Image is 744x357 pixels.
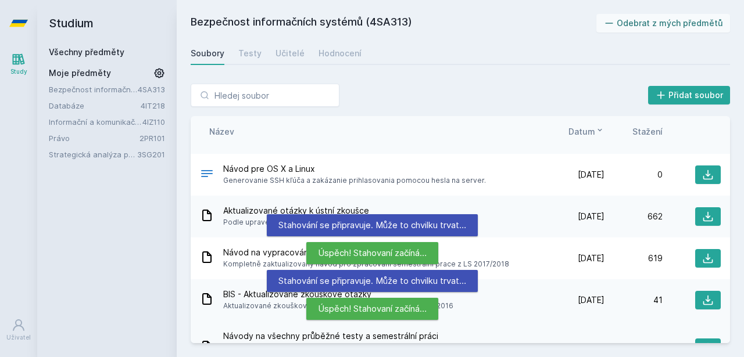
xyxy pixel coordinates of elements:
[191,84,339,107] input: Hledej soubor
[49,149,137,160] a: Strategická analýza pro informatiky a statistiky
[306,298,438,320] div: Úspěch! Stahovaní začíná…
[209,125,234,138] button: Název
[578,294,604,306] span: [DATE]
[578,211,604,222] span: [DATE]
[604,342,663,354] div: 974
[578,253,604,264] span: [DATE]
[238,48,262,59] div: Testy
[267,270,478,292] div: Stahování se připravuje. Může to chvilku trvat…
[2,312,35,348] a: Uživatel
[10,67,27,76] div: Study
[632,125,663,138] button: Stažení
[578,169,604,181] span: [DATE]
[319,42,362,65] a: Hodnocení
[49,100,141,111] a: Databáze
[49,67,111,79] span: Moje předměty
[223,247,509,258] span: Návod na vypracování semestrální práce
[604,169,663,181] div: 0
[191,14,596,33] h2: Bezpečnost informačních systémů (4SA313)
[648,86,731,104] button: Přidat soubor
[49,47,124,57] a: Všechny předměty
[276,42,305,65] a: Učitelé
[49,132,139,144] a: Právo
[6,333,31,342] div: Uživatel
[223,163,486,175] span: Návod pre OS X a Linux
[223,175,486,186] span: Generovanie SSH kľúča a zakázanie prihlasovania pomocou hesla na server.
[137,150,165,159] a: 3SG201
[141,101,165,110] a: 4IT218
[568,125,604,138] button: Datum
[139,134,165,143] a: 2PR101
[276,48,305,59] div: Učitelé
[604,211,663,222] div: 662
[604,253,663,264] div: 619
[238,42,262,65] a: Testy
[223,300,453,312] span: Aktualizované zkouškové otázky i s podotázkami pro ZS2015/2016
[138,85,165,94] a: 4SA313
[319,48,362,59] div: Hodnocení
[604,294,663,306] div: 41
[200,167,214,183] div: .DOCX
[267,214,478,236] div: Stahování se připravuje. Může to chvilku trvat…
[223,205,369,217] span: Aktualizované otázky k ústní zkoušce
[2,46,35,82] a: Study
[568,125,595,138] span: Datum
[191,48,224,59] div: Soubory
[142,117,165,127] a: 4IZ110
[306,242,438,264] div: Úspěch! Stahovaní začíná…
[49,116,142,128] a: Informační a komunikační technologie
[191,42,224,65] a: Soubory
[223,289,453,300] span: BIS - Aktualizované zkouškové otázky
[49,84,138,95] a: Bezpečnost informačních systémů
[223,258,509,270] span: Kompletně zaktualizovaný návod pro zpracovani semestralni prace z LS 2017/2018
[223,217,369,228] span: Podle upraveného znění otázek z [DATE]
[578,342,604,354] span: [DATE]
[596,14,731,33] button: Odebrat z mých předmětů
[223,330,542,342] span: Návody na všechny průběžné testy a semestrální práci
